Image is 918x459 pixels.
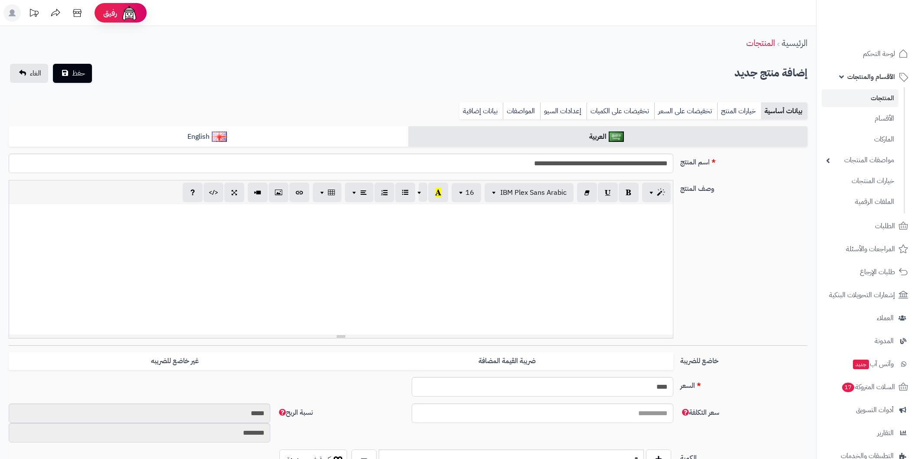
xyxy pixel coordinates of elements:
a: خيارات المنتجات [822,172,898,190]
a: تخفيضات على الكميات [587,102,654,120]
a: المراجعات والأسئلة [822,239,913,259]
label: اسم المنتج [677,154,811,167]
button: حفظ [53,64,92,83]
img: العربية [609,131,624,142]
a: خيارات المنتج [717,102,761,120]
span: المراجعات والأسئلة [846,243,895,255]
label: ضريبة القيمة المضافة [341,352,673,370]
a: الملفات الرقمية [822,193,898,211]
a: وآتس آبجديد [822,354,913,374]
span: المدونة [875,335,894,347]
a: الطلبات [822,216,913,236]
span: التقارير [877,427,894,439]
button: 16 [452,183,481,202]
img: ai-face.png [121,4,138,22]
span: لوحة التحكم [863,48,895,60]
span: IBM Plex Sans Arabic [500,187,567,198]
h2: إضافة منتج جديد [734,64,807,82]
a: المدونة [822,331,913,351]
label: وصف المنتج [677,180,811,194]
a: طلبات الإرجاع [822,262,913,282]
span: إشعارات التحويلات البنكية [829,289,895,301]
a: المنتجات [746,36,775,49]
a: الأقسام [822,109,898,128]
a: إشعارات التحويلات البنكية [822,285,913,305]
span: الأقسام والمنتجات [847,71,895,83]
span: 16 [466,187,474,198]
a: إعدادات السيو [540,102,587,120]
a: الغاء [10,64,48,83]
a: بيانات أساسية [761,102,807,120]
span: سعر التكلفة [680,407,719,418]
span: حفظ [72,68,85,79]
span: رفيق [103,8,117,18]
a: بيانات إضافية [459,102,503,120]
a: English [9,126,408,148]
a: الماركات [822,130,898,149]
span: أدوات التسويق [856,404,894,416]
a: تخفيضات على السعر [654,102,717,120]
a: أدوات التسويق [822,400,913,420]
span: طلبات الإرجاع [860,266,895,278]
a: الرئيسية [782,36,807,49]
span: العملاء [877,312,894,324]
img: English [212,131,227,142]
a: السلات المتروكة17 [822,377,913,397]
span: جديد [853,360,869,369]
a: المنتجات [822,89,898,107]
label: السعر [677,377,811,391]
a: العربية [408,126,808,148]
span: السلات المتروكة [841,381,895,393]
label: غير خاضع للضريبه [9,352,341,370]
button: IBM Plex Sans Arabic [485,183,574,202]
a: العملاء [822,308,913,328]
a: التقارير [822,423,913,443]
span: نسبة الربح [277,407,313,418]
a: المواصفات [503,102,540,120]
a: مواصفات المنتجات [822,151,898,170]
label: خاضع للضريبة [677,352,811,366]
span: الغاء [30,68,41,79]
span: 17 [842,383,854,392]
a: لوحة التحكم [822,43,913,64]
span: الطلبات [875,220,895,232]
span: وآتس آب [852,358,894,370]
a: تحديثات المنصة [23,4,45,24]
